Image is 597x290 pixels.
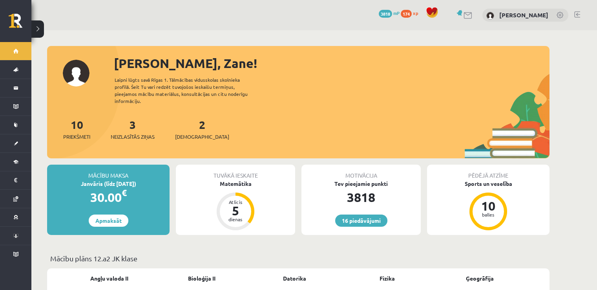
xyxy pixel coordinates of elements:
[114,54,550,73] div: [PERSON_NAME], Zane!
[175,133,229,141] span: [DEMOGRAPHIC_DATA]
[122,187,127,198] span: €
[47,165,170,180] div: Mācību maksa
[115,76,261,105] div: Laipni lūgts savā Rīgas 1. Tālmācības vidusskolas skolnieka profilā. Šeit Tu vari redzēt tuvojošo...
[335,215,387,227] a: 16 piedāvājumi
[301,188,421,207] div: 3818
[224,200,247,204] div: Atlicis
[63,133,90,141] span: Priekšmeti
[47,188,170,207] div: 30.00
[283,274,306,283] a: Datorika
[413,10,418,16] span: xp
[176,180,295,188] div: Matemātika
[427,165,550,180] div: Pēdējā atzīme
[175,117,229,141] a: 2[DEMOGRAPHIC_DATA]
[224,204,247,217] div: 5
[379,10,400,16] a: 3818 mP
[9,14,31,33] a: Rīgas 1. Tālmācības vidusskola
[477,212,500,217] div: balles
[499,11,548,19] a: [PERSON_NAME]
[188,274,215,283] a: Bioloģija II
[89,215,128,227] a: Apmaksāt
[111,133,155,141] span: Neizlasītās ziņas
[427,180,550,188] div: Sports un veselība
[427,180,550,231] a: Sports un veselība 10 balles
[401,10,422,16] a: 174 xp
[224,217,247,222] div: dienas
[393,10,400,16] span: mP
[301,165,421,180] div: Motivācija
[379,10,392,18] span: 3818
[301,180,421,188] div: Tev pieejamie punkti
[47,180,170,188] div: Janvāris (līdz [DATE])
[90,274,128,283] a: Angļu valoda II
[477,200,500,212] div: 10
[486,12,494,20] img: Zane Purvlīce
[380,274,395,283] a: Fizika
[176,180,295,231] a: Matemātika Atlicis 5 dienas
[466,274,494,283] a: Ģeogrāfija
[50,253,546,264] p: Mācību plāns 12.a2 JK klase
[111,117,155,141] a: 3Neizlasītās ziņas
[401,10,412,18] span: 174
[176,165,295,180] div: Tuvākā ieskaite
[63,117,90,141] a: 10Priekšmeti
